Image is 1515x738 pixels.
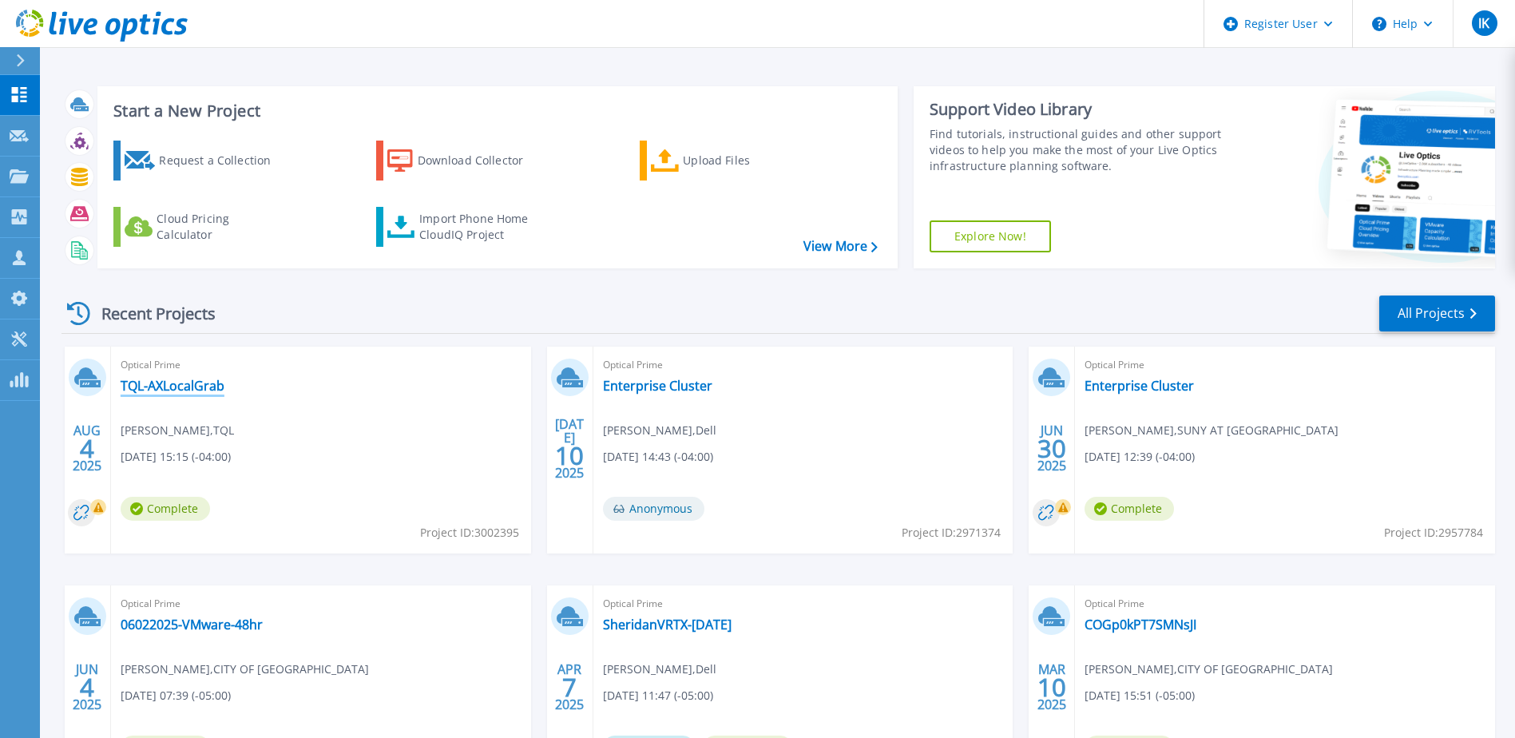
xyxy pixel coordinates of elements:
[121,497,210,521] span: Complete
[72,658,102,716] div: JUN 2025
[80,680,94,694] span: 4
[80,442,94,455] span: 4
[603,378,712,394] a: Enterprise Cluster
[1085,378,1194,394] a: Enterprise Cluster
[902,524,1001,542] span: Project ID: 2971374
[157,211,284,243] div: Cloud Pricing Calculator
[1085,661,1333,678] span: [PERSON_NAME] , CITY OF [GEOGRAPHIC_DATA]
[1379,296,1495,331] a: All Projects
[1085,617,1196,633] a: COGp0kPT7SMNsJI
[603,595,1004,613] span: Optical Prime
[803,239,878,254] a: View More
[603,661,716,678] span: [PERSON_NAME] , Dell
[121,356,522,374] span: Optical Prime
[121,595,522,613] span: Optical Prime
[121,661,369,678] span: [PERSON_NAME] , CITY OF [GEOGRAPHIC_DATA]
[1085,356,1485,374] span: Optical Prime
[1478,17,1489,30] span: IK
[1085,687,1195,704] span: [DATE] 15:51 (-05:00)
[159,145,287,177] div: Request a Collection
[1085,448,1195,466] span: [DATE] 12:39 (-04:00)
[603,422,716,439] span: [PERSON_NAME] , Dell
[1384,524,1483,542] span: Project ID: 2957784
[1037,442,1066,455] span: 30
[554,658,585,716] div: APR 2025
[419,211,544,243] div: Import Phone Home CloudIQ Project
[1085,422,1339,439] span: [PERSON_NAME] , SUNY AT [GEOGRAPHIC_DATA]
[418,145,545,177] div: Download Collector
[554,419,585,478] div: [DATE] 2025
[61,294,237,333] div: Recent Projects
[72,419,102,478] div: AUG 2025
[562,680,577,694] span: 7
[603,448,713,466] span: [DATE] 14:43 (-04:00)
[603,687,713,704] span: [DATE] 11:47 (-05:00)
[603,356,1004,374] span: Optical Prime
[121,617,263,633] a: 06022025-VMware-48hr
[113,102,877,120] h3: Start a New Project
[121,422,234,439] span: [PERSON_NAME] , TQL
[121,378,224,394] a: TQL-AXLocalGrab
[930,220,1051,252] a: Explore Now!
[640,141,818,181] a: Upload Files
[1037,658,1067,716] div: MAR 2025
[420,524,519,542] span: Project ID: 3002395
[603,617,732,633] a: SheridanVRTX-[DATE]
[1037,419,1067,478] div: JUN 2025
[1085,497,1174,521] span: Complete
[1085,595,1485,613] span: Optical Prime
[376,141,554,181] a: Download Collector
[121,448,231,466] span: [DATE] 15:15 (-04:00)
[121,687,231,704] span: [DATE] 07:39 (-05:00)
[683,145,811,177] div: Upload Files
[1037,680,1066,694] span: 10
[930,99,1226,120] div: Support Video Library
[603,497,704,521] span: Anonymous
[930,126,1226,174] div: Find tutorials, instructional guides and other support videos to help you make the most of your L...
[113,207,291,247] a: Cloud Pricing Calculator
[555,449,584,462] span: 10
[113,141,291,181] a: Request a Collection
